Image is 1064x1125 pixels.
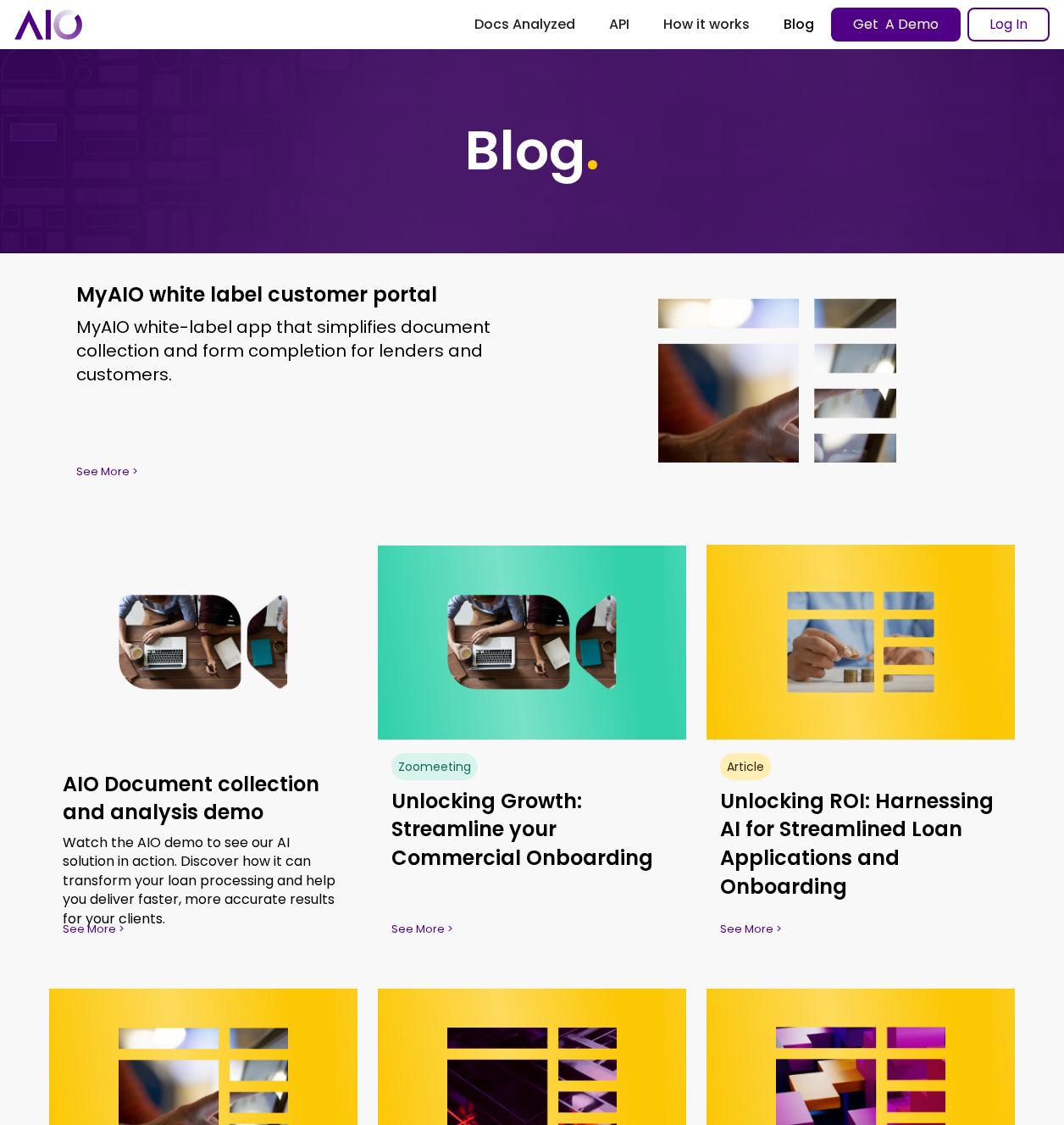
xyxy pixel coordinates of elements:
[378,545,686,951] a: ZoomeetingUnlocking Growth: Streamline your Commercial OnboardingSee More >
[49,545,357,951] a: AIO Document collection and analysis demoWatch the AIO demo to see our AI solution in action. Dis...
[720,787,1001,901] h3: Unlocking ROI: Harnessing AI for Streamlined Loan Applications and Onboarding
[465,119,600,184] h1: Blog
[967,8,1050,42] a: Log In
[49,253,1015,507] a: MyAIO white label customer portalMyAIO white-label app that simplifies document collection and fo...
[391,921,673,938] div: See More >
[646,9,767,40] a: How it works
[63,770,344,827] h3: AIO Document collection and analysis demo
[14,9,82,39] a: home
[585,113,600,188] span: .
[720,921,1001,938] div: See More >
[63,834,344,928] p: Watch the AIO demo to see our AI solution in action. Discover how it can transform your loan proc...
[831,8,961,42] a: Get A Demo
[391,787,673,873] h3: Unlocking Growth: Streamline your Commercial Onboarding
[767,9,831,40] a: Blog
[63,921,344,938] div: See More >
[457,9,592,40] a: Docs Analyzed
[727,758,764,775] div: Article
[76,315,498,386] p: MyAIO white-label app that simplifies document collection and form completion for lenders and cus...
[76,280,498,309] h3: MyAIO white label customer portal
[707,545,1015,951] a: ArticleUnlocking ROI: Harnessing AI for Streamlined Loan Applications and OnboardingSee More >
[76,463,498,480] div: See More >
[398,758,471,775] div: Zoomeeting
[592,9,646,40] a: API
